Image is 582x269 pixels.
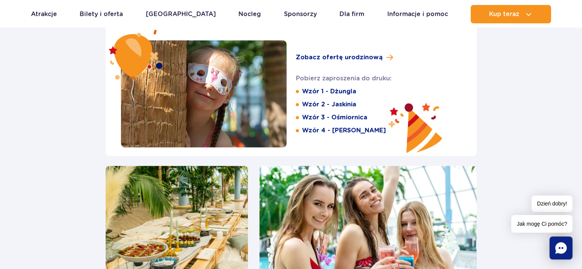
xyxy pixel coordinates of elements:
[387,5,448,23] a: Informacje i pomoc
[238,5,261,23] a: Nocleg
[296,74,393,83] p: Pobierz zaproszenia do druku:
[471,5,551,23] button: Kup teraz
[489,11,519,18] span: Kup teraz
[511,215,572,233] span: Jak mogę Ci pomóc?
[549,236,572,259] div: Chat
[284,5,317,23] a: Sponsorzy
[339,5,364,23] a: Dla firm
[531,196,572,212] span: Dzień dobry!
[302,100,356,109] a: Wzór 2 - Jaskinia
[302,126,386,135] a: Wzór 4 - [PERSON_NAME]
[296,53,383,62] span: Zobacz ofertę urodzinową
[302,87,356,96] a: Wzór 1 - Dżungla
[80,5,123,23] a: Bilety i oferta
[31,5,57,23] a: Atrakcje
[146,5,216,23] a: [GEOGRAPHIC_DATA]
[302,113,367,122] a: Wzór 3 - Ośmiornica
[296,53,393,62] a: Zobacz ofertę urodzinową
